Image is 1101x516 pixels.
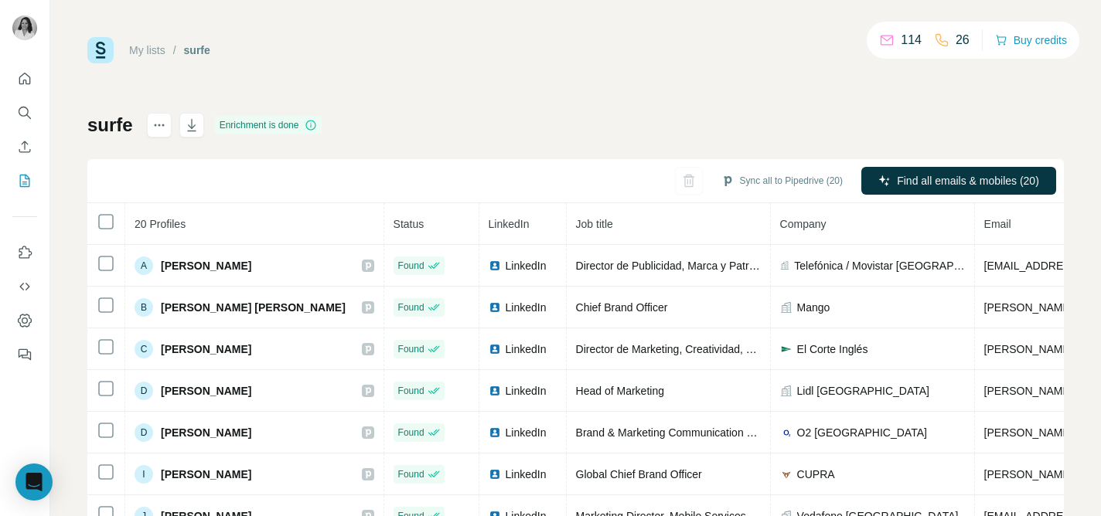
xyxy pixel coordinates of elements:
[135,423,153,442] div: D
[129,44,165,56] a: My lists
[135,340,153,358] div: C
[797,383,929,399] span: Lidl [GEOGRAPHIC_DATA]
[173,42,176,58] li: /
[780,218,827,230] span: Company
[135,218,186,230] span: 20 Profiles
[12,307,37,334] button: Dashboard
[161,258,251,273] span: [PERSON_NAME]
[780,468,793,480] img: company-logo
[12,15,37,40] img: Avatar
[161,341,251,357] span: [PERSON_NAME]
[161,467,251,482] span: [PERSON_NAME]
[995,29,1067,51] button: Buy credits
[489,301,501,314] img: LinkedIn logo
[506,341,547,357] span: LinkedIn
[711,169,854,192] button: Sync all to Pipedrive (20)
[161,300,346,315] span: [PERSON_NAME] [PERSON_NAME]
[398,342,424,356] span: Found
[506,467,547,482] span: LinkedIn
[398,300,424,314] span: Found
[87,37,114,63] img: Surfe Logo
[797,300,830,315] span: Mango
[398,467,424,481] span: Found
[576,343,842,355] span: Director de Marketing, Creatividad, Producción y Marca
[12,99,37,127] button: Search
[135,382,153,400] div: D
[780,426,793,439] img: company-logo
[398,384,424,398] span: Found
[489,343,501,355] img: LinkedIn logo
[87,113,133,137] h1: surfe
[489,426,501,439] img: LinkedIn logo
[797,341,868,357] span: El Corte Inglés
[489,385,501,397] img: LinkedIn logo
[12,341,37,368] button: Feedback
[161,383,251,399] span: [PERSON_NAME]
[984,218,1011,230] span: Email
[135,465,153,484] div: I
[12,133,37,161] button: Enrich CSV
[576,468,702,480] span: Global Chief Brand Officer
[797,425,927,440] span: O2 [GEOGRAPHIC_DATA]
[394,218,424,230] span: Status
[12,167,37,195] button: My lists
[576,301,668,314] span: Chief Brand Officer
[12,65,37,93] button: Quick start
[15,463,53,501] div: Open Intercom Messenger
[489,218,530,230] span: LinkedIn
[794,258,964,273] span: Telefónica / Movistar [GEOGRAPHIC_DATA]
[901,31,922,49] p: 114
[398,259,424,273] span: Found
[12,239,37,266] button: Use Surfe on LinkedIn
[506,258,547,273] span: LinkedIn
[780,343,793,355] img: company-logo
[398,426,424,440] span: Found
[861,167,1056,195] button: Find all emails & mobiles (20)
[956,31,970,49] p: 26
[215,116,322,134] div: Enrichment is done
[506,425,547,440] span: LinkedIn
[184,42,210,58] div: surfe
[897,173,1039,188] span: Find all emails & mobiles (20)
[576,426,785,439] span: Brand & Marketing Communication Director
[147,113,172,137] button: actions
[489,468,501,480] img: LinkedIn logo
[576,385,664,397] span: Head of Marketing
[506,383,547,399] span: LinkedIn
[576,218,613,230] span: Job title
[161,425,251,440] span: [PERSON_NAME]
[489,260,501,272] img: LinkedIn logo
[797,467,835,482] span: CUPRA
[12,273,37,300] button: Use Surfe API
[506,300,547,315] span: LinkedIn
[576,260,783,272] span: Director de Publicidad, Marca y Patrocinios
[135,298,153,317] div: B
[135,256,153,275] div: A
